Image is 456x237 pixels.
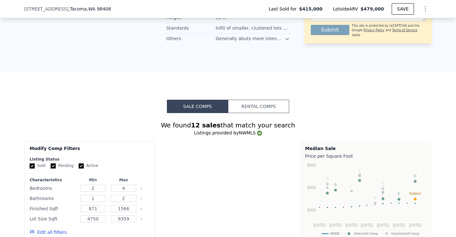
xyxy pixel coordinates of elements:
button: Sale Comps [167,100,228,113]
div: Price per Square Foot [305,152,428,161]
div: Max [110,177,138,183]
div: Infill of smaller, clustered lots is allowed. [216,25,290,31]
text: G [381,181,384,185]
span: [STREET_ADDRESS] [24,6,68,12]
div: Characteristics [30,177,76,183]
button: Submit [311,25,349,35]
strong: 12 sales [191,121,221,129]
text: L [359,168,360,172]
text: K [374,196,376,199]
input: Active [79,163,84,169]
text: [DATE] [377,223,389,227]
a: Terms of Service [392,28,417,32]
div: Lot Size Sqft [30,214,76,223]
span: $479,000 [360,6,384,11]
button: Clear [140,208,143,210]
text: [DATE] [409,223,421,227]
button: Clear [140,218,143,220]
span: , WA 98408 [87,6,111,11]
div: We found that match your search [24,121,432,130]
text: E [398,192,400,196]
label: Pending [51,163,74,169]
text: F [382,191,384,195]
button: Edit all filters [30,229,67,235]
text: D [414,174,417,178]
text: A [326,186,329,190]
text: Subject [409,191,421,195]
input: Sold [30,163,35,169]
text: I [382,185,383,189]
input: Pending [51,163,56,169]
text: [DATE] [330,223,342,227]
button: SAVE [392,3,414,15]
span: Last Sold for [269,6,299,12]
label: Active [79,163,98,169]
text: Selected Comp [354,232,378,236]
div: Median Sale [305,145,428,152]
text: J [351,183,353,187]
text: [DATE] [313,223,325,227]
img: NWMLS Logo [257,131,262,136]
div: Bathrooms [30,194,76,203]
button: Show Options [419,3,432,15]
div: Listing Status [30,157,150,162]
div: Modify Comp Filters [30,145,150,157]
text: [DATE] [393,223,405,227]
div: This site is protected by reCAPTCHA and the Google and apply. [352,24,425,37]
span: $415,000 [299,6,323,12]
text: Unselected Comp [391,232,419,236]
div: Standards [166,25,216,31]
text: C [358,173,361,177]
label: Sold [30,163,46,169]
button: Clear [140,187,143,190]
text: H [326,176,329,180]
text: B [334,183,337,186]
div: Min [79,177,107,183]
span: , Tacoma [68,6,111,12]
button: Rental Comps [228,100,289,113]
text: [DATE] [346,223,358,227]
text: $500 [307,163,316,168]
text: $400 [307,185,316,190]
div: Others [166,35,216,42]
span: Lotside ARV [333,6,360,12]
button: Clear [140,197,143,200]
div: Generally abuts more intense residential and commercial areas. [216,35,285,42]
text: 98408 [330,232,339,236]
div: Listings provided by NWMLS [24,130,432,136]
text: $300 [307,208,316,212]
a: Privacy Policy [364,28,384,32]
div: Bedrooms [30,184,76,193]
div: Finished Sqft [30,204,76,213]
text: [DATE] [361,223,373,227]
